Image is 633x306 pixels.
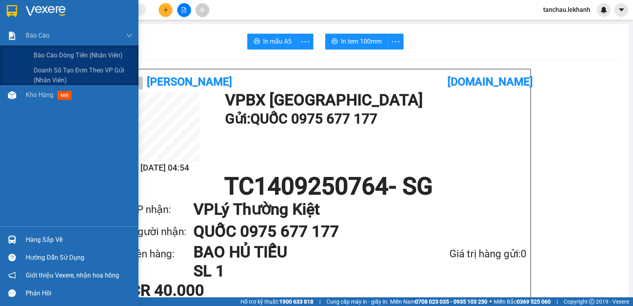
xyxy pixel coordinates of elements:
b: [PERSON_NAME] [147,75,232,88]
h1: TC1409250764 - SG [130,175,527,198]
div: CR 40.000 [130,283,261,298]
span: tanchau.lekhanh [537,5,597,15]
h1: VP BX [GEOGRAPHIC_DATA] [225,92,523,108]
button: file-add [177,3,191,17]
span: notification [8,272,16,279]
span: Kho hàng [26,91,53,99]
span: question-circle [8,254,16,261]
b: [DOMAIN_NAME] [447,75,533,88]
h1: SL 1 [193,262,407,281]
span: | [557,297,558,306]
span: file-add [181,7,187,13]
span: more [388,37,403,47]
span: In tem 100mm [341,36,382,46]
button: more [298,34,313,49]
img: icon-new-feature [600,6,607,13]
span: ⚪️ [489,300,492,303]
div: VP nhận: [130,201,193,218]
strong: 0369 525 060 [517,298,551,305]
span: Báo cáo dòng tiền (nhân viên) [34,50,123,60]
img: warehouse-icon [8,236,16,244]
span: copyright [589,299,595,304]
button: printerIn mẫu A5 [247,34,298,49]
button: caret-down [614,3,628,17]
span: mới [57,91,72,100]
button: printerIn tem 100mm [325,34,388,49]
span: | [319,297,320,306]
img: logo-vxr [7,5,17,17]
h1: BAO HỦ TIẾU [193,243,407,262]
span: Miền Bắc [494,297,551,306]
div: Hàng sắp về [26,234,133,246]
strong: 0708 023 035 - 0935 103 250 [415,298,487,305]
span: printer [332,38,338,46]
span: message [8,289,16,297]
span: plus [163,7,169,13]
div: Người nhận: [130,224,193,240]
h2: [DATE] 04:54 [130,162,199,175]
div: Phản hồi [26,287,133,299]
span: Hỗ trợ kỹ thuật: [241,297,313,306]
h1: Gửi: QUỐC 0975 677 177 [225,108,523,130]
h1: QUỐC 0975 677 177 [193,220,511,243]
span: Miền Nam [390,297,487,306]
button: plus [159,3,172,17]
button: more [388,34,404,49]
div: Giá trị hàng gửi: 0 [407,246,527,262]
span: caret-down [618,6,625,13]
div: Hướng dẫn sử dụng [26,252,133,264]
span: Báo cáo [26,30,49,40]
span: Giới thiệu Vexere, nhận hoa hồng [26,270,119,280]
span: printer [254,38,260,46]
span: aim [199,7,205,13]
button: aim [195,3,209,17]
img: solution-icon [8,32,16,40]
h1: VP Lý Thường Kiệt [193,198,511,220]
span: Doanh số tạo đơn theo VP gửi (nhân viên) [34,65,133,85]
div: Tên hàng: [130,246,193,262]
strong: 1900 633 818 [279,298,313,305]
span: down [126,32,133,39]
span: Cung cấp máy in - giấy in: [326,297,388,306]
span: In mẫu A5 [263,36,292,46]
span: more [298,37,313,47]
img: warehouse-icon [8,91,16,99]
